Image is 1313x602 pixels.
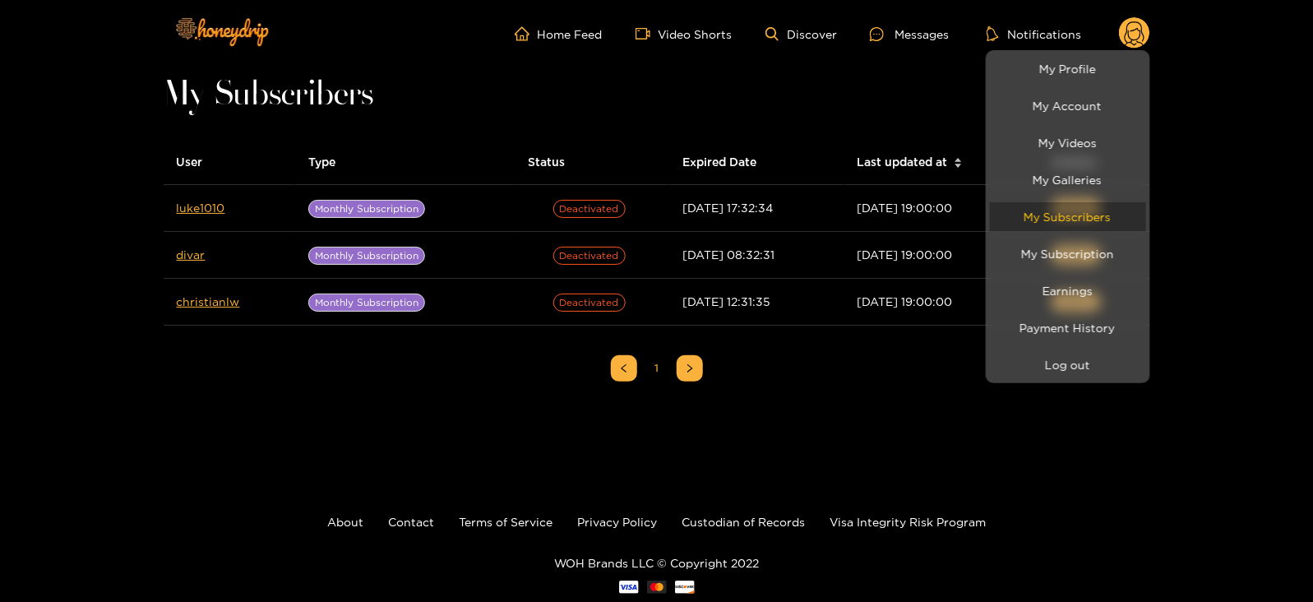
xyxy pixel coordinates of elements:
a: My Profile [990,54,1146,83]
a: My Subscription [990,239,1146,268]
button: Log out [990,350,1146,379]
a: My Subscribers [990,202,1146,231]
a: Payment History [990,313,1146,342]
a: My Account [990,91,1146,120]
a: Earnings [990,276,1146,305]
a: My Galleries [990,165,1146,194]
a: My Videos [990,128,1146,157]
